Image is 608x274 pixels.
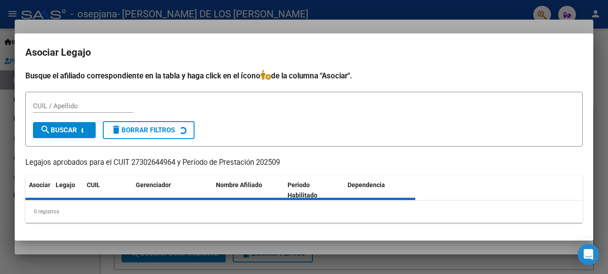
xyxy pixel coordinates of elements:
span: Borrar Filtros [111,126,175,134]
span: CUIL [87,181,100,188]
span: Buscar [40,126,77,134]
span: Periodo Habilitado [288,181,317,199]
mat-icon: delete [111,124,122,135]
datatable-header-cell: Legajo [52,176,83,205]
span: Gerenciador [136,181,171,188]
h4: Busque el afiliado correspondiente en la tabla y haga click en el ícono de la columna "Asociar". [25,70,583,82]
datatable-header-cell: Dependencia [344,176,416,205]
datatable-header-cell: Gerenciador [132,176,212,205]
span: Dependencia [348,181,385,188]
p: Legajos aprobados para el CUIT 27302644964 y Período de Prestación 202509 [25,157,583,168]
datatable-header-cell: Periodo Habilitado [284,176,344,205]
button: Borrar Filtros [103,121,195,139]
mat-icon: search [40,124,51,135]
div: Open Intercom Messenger [578,244,599,265]
span: Nombre Afiliado [216,181,262,188]
datatable-header-cell: Nombre Afiliado [212,176,284,205]
span: Asociar [29,181,50,188]
datatable-header-cell: Asociar [25,176,52,205]
datatable-header-cell: CUIL [83,176,132,205]
span: Legajo [56,181,75,188]
h2: Asociar Legajo [25,44,583,61]
button: Buscar [33,122,96,138]
div: 0 registros [25,200,583,223]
